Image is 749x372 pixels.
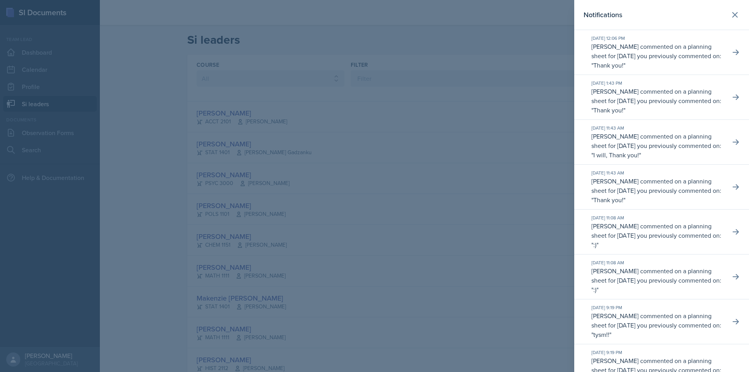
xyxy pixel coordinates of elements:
[591,311,724,339] p: [PERSON_NAME] commented on a planning sheet for [DATE] you previously commented on: " "
[591,214,724,221] div: [DATE] 11:08 AM
[591,42,724,70] p: [PERSON_NAME] commented on a planning sheet for [DATE] you previously commented on: " "
[591,349,724,356] div: [DATE] 9:19 PM
[591,169,724,176] div: [DATE] 11:43 AM
[593,151,639,159] p: I will, Thank you!
[591,80,724,87] div: [DATE] 1:43 PM
[593,240,596,249] p: :)
[591,35,724,42] div: [DATE] 12:06 PM
[593,196,623,204] p: Thank you!
[591,266,724,294] p: [PERSON_NAME] commented on a planning sheet for [DATE] you previously commented on: " "
[593,106,623,114] p: Thank you!
[593,285,596,294] p: :)
[591,304,724,311] div: [DATE] 9:19 PM
[591,259,724,266] div: [DATE] 11:08 AM
[591,132,724,160] p: [PERSON_NAME] commented on a planning sheet for [DATE] you previously commented on: " "
[591,87,724,115] p: [PERSON_NAME] commented on a planning sheet for [DATE] you previously commented on: " "
[593,330,609,339] p: tysm!!
[591,176,724,205] p: [PERSON_NAME] commented on a planning sheet for [DATE] you previously commented on: " "
[591,221,724,249] p: [PERSON_NAME] commented on a planning sheet for [DATE] you previously commented on: " "
[591,125,724,132] div: [DATE] 11:43 AM
[584,9,622,20] h2: Notifications
[593,61,623,69] p: Thank you!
